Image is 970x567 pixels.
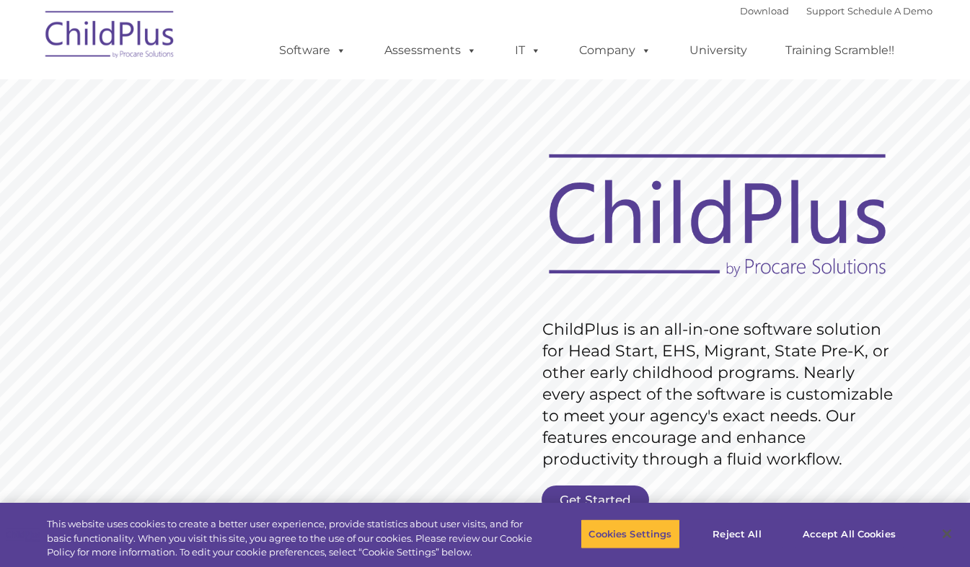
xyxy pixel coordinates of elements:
[265,36,361,65] a: Software
[740,5,932,17] font: |
[542,485,649,514] a: Get Started
[47,517,534,560] div: This website uses cookies to create a better user experience, provide statistics about user visit...
[847,5,932,17] a: Schedule A Demo
[795,519,904,549] button: Accept All Cookies
[38,1,182,73] img: ChildPlus by Procare Solutions
[692,519,782,549] button: Reject All
[501,36,555,65] a: IT
[581,519,679,549] button: Cookies Settings
[931,518,963,550] button: Close
[370,36,491,65] a: Assessments
[565,36,666,65] a: Company
[675,36,762,65] a: University
[806,5,845,17] a: Support
[771,36,909,65] a: Training Scramble!!
[542,319,900,470] rs-layer: ChildPlus is an all-in-one software solution for Head Start, EHS, Migrant, State Pre-K, or other ...
[740,5,789,17] a: Download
